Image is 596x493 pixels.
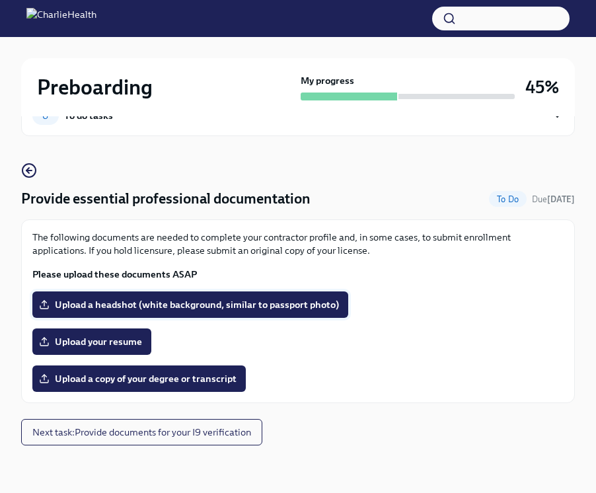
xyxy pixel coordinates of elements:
label: Upload your resume [32,328,151,355]
h4: Provide essential professional documentation [21,189,311,209]
h3: 45% [525,75,559,99]
p: The following documents are needed to complete your contractor profile and, in some cases, to sub... [32,231,564,257]
span: Upload a headshot (white background, similar to passport photo) [42,298,339,311]
strong: My progress [301,74,354,87]
span: Next task : Provide documents for your I9 verification [32,426,251,439]
span: September 24th, 2025 09:00 [532,193,575,206]
h2: Preboarding [37,74,153,100]
span: Upload a copy of your degree or transcript [42,372,237,385]
button: Next task:Provide documents for your I9 verification [21,419,262,445]
strong: [DATE] [547,194,575,204]
label: Upload a headshot (white background, similar to passport photo) [32,291,348,318]
img: CharlieHealth [26,8,96,29]
span: Upload your resume [42,335,142,348]
span: To Do [489,194,527,204]
span: Due [532,194,575,204]
label: Upload a copy of your degree or transcript [32,365,246,392]
strong: Please upload these documents ASAP [32,268,197,280]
